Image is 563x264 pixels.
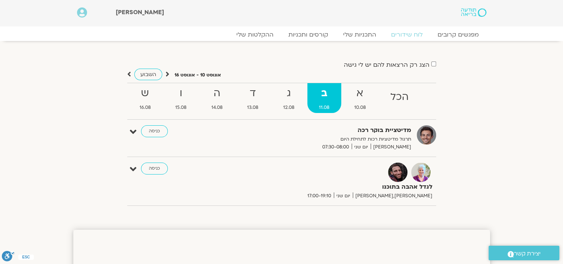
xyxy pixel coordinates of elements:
a: ש16.08 [128,83,163,113]
span: יצירת קשר [514,249,541,259]
a: כניסה [141,125,168,137]
strong: ב [307,85,341,102]
span: 13.08 [236,104,270,111]
a: ג12.08 [272,83,306,113]
a: ב11.08 [307,83,341,113]
a: השבוע [134,69,162,80]
a: א10.08 [343,83,378,113]
span: [PERSON_NAME],[PERSON_NAME] [353,192,432,200]
strong: לגדל אהבה בתוכנו [250,182,432,192]
a: מפגשים קרובים [430,31,486,38]
p: תרגול מדיטציות רכות לתחילת היום [229,135,411,143]
a: יצירת קשר [489,246,559,260]
span: 14.08 [200,104,234,111]
span: יום שני [334,192,353,200]
span: 07:30-08:00 [320,143,352,151]
strong: ו [164,85,198,102]
strong: ה [200,85,234,102]
p: אוגוסט 10 - אוגוסט 16 [175,71,221,79]
span: 17:00-19:10 [305,192,334,200]
strong: ש [128,85,163,102]
span: 16.08 [128,104,163,111]
a: הכל [379,83,420,113]
label: הצג רק הרצאות להם יש לי גישה [344,62,429,68]
a: ד13.08 [236,83,270,113]
a: לוח שידורים [384,31,430,38]
a: קורסים ותכניות [281,31,336,38]
strong: ג [272,85,306,102]
span: 12.08 [272,104,306,111]
strong: מדיטציית בוקר רכה [229,125,411,135]
a: ה14.08 [200,83,234,113]
span: [PERSON_NAME] [371,143,411,151]
a: ההקלטות שלי [229,31,281,38]
a: כניסה [141,163,168,175]
a: ו15.08 [164,83,198,113]
span: 10.08 [343,104,378,111]
strong: ד [236,85,270,102]
span: 11.08 [307,104,341,111]
span: 15.08 [164,104,198,111]
span: [PERSON_NAME] [116,8,164,16]
span: השבוע [140,71,156,78]
nav: Menu [77,31,486,38]
a: התכניות שלי [336,31,384,38]
span: יום שני [352,143,371,151]
strong: הכל [379,89,420,106]
strong: א [343,85,378,102]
